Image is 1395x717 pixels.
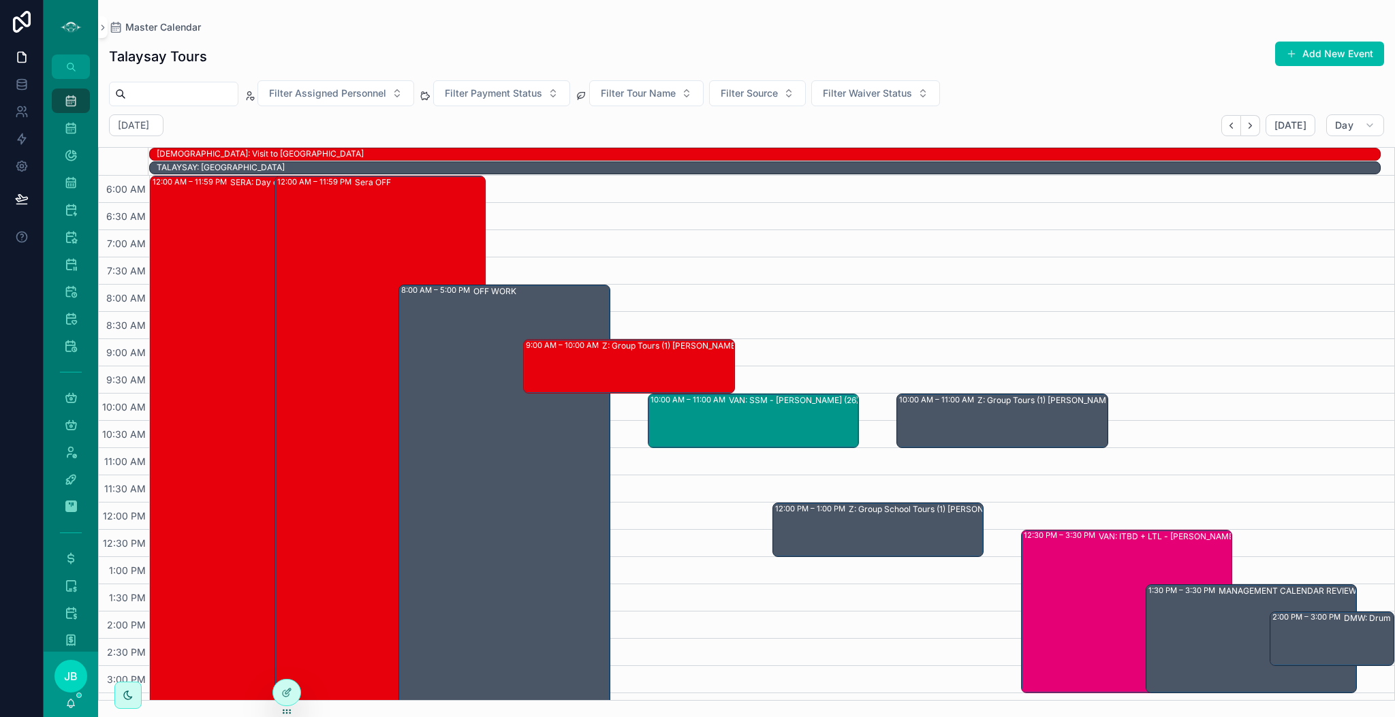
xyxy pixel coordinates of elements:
button: [DATE] [1266,114,1315,136]
div: 2:00 PM – 3:00 PM [1272,611,1344,622]
h2: [DATE] [118,118,149,132]
span: 12:30 PM [99,537,149,549]
span: Filter Assigned Personnel [269,86,386,100]
span: 7:00 AM [104,238,149,249]
span: Master Calendar [125,20,201,34]
div: 10:00 AM – 11:00 AM [899,394,977,405]
span: Day [1335,119,1353,131]
button: Back [1221,115,1241,136]
span: Filter Payment Status [445,86,542,100]
span: Filter Source [721,86,778,100]
div: TALAYSAY: [GEOGRAPHIC_DATA] [157,162,285,173]
div: TALAYSAY: Japan [157,161,285,174]
span: 2:30 PM [104,646,149,658]
span: 10:30 AM [99,428,149,440]
div: 12:00 AM – 11:59 PM [153,176,230,187]
img: App logo [60,16,82,38]
h1: Talaysay Tours [109,47,207,66]
span: 7:30 AM [104,265,149,276]
div: VAN: SSM - [PERSON_NAME] (26) [PERSON_NAME], TW:JGZX-RAIH [729,395,937,406]
div: SERA: Day off [230,177,283,188]
div: Z: Group Tours (1) [PERSON_NAME], TW:JXCF-CRNK [602,340,806,351]
div: 10:00 AM – 11:00 AMVAN: SSM - [PERSON_NAME] (26) [PERSON_NAME], TW:JGZX-RAIH [648,394,859,447]
button: Add New Event [1275,42,1384,66]
span: 3:00 PM [104,673,149,685]
span: 8:00 AM [103,292,149,304]
span: [DATE] [1274,119,1306,131]
span: 11:30 AM [101,483,149,494]
span: 6:30 AM [103,210,149,222]
div: 1:30 PM – 3:30 PMMANAGEMENT CALENDAR REVIEW [1146,585,1357,692]
div: 1:30 PM – 3:30 PM [1148,585,1219,596]
div: 10:00 AM – 11:00 AMZ: Group Tours (1) [PERSON_NAME], TW:NRYH-GHSA [897,394,1108,447]
div: 2:00 PM – 3:00 PMDMW: Drum Meditation (1) [PERSON_NAME], TW:JAUM-PBCE [1270,612,1394,665]
div: Z: Group School Tours (1) [PERSON_NAME], TW:MVXN-SMGE [849,504,1056,515]
div: Sera OFF [355,177,391,188]
span: 9:00 AM [103,347,149,358]
span: 2:00 PM [104,619,149,631]
span: 10:00 AM [99,401,149,413]
div: MANAGEMENT CALENDAR REVIEW [1219,586,1357,596]
div: 12:00 AM – 11:59 PM [277,176,355,187]
div: 9:00 AM – 10:00 AM [526,340,602,351]
div: scrollable content [44,79,98,652]
span: 8:30 AM [103,319,149,331]
div: OFF WORK [473,286,516,297]
button: Select Button [589,80,704,106]
div: 12:30 PM – 3:30 PMVAN: ITBD + LTL - [PERSON_NAME] (7) [PERSON_NAME], TW:QYYW-VFRZ [1022,530,1232,692]
span: JB [64,668,78,684]
span: 11:00 AM [101,456,149,467]
button: Select Button [811,80,940,106]
span: 1:30 PM [106,592,149,603]
span: 6:00 AM [103,183,149,195]
button: Select Button [709,80,806,106]
a: Master Calendar [109,20,201,34]
span: Filter Waiver Status [823,86,912,100]
div: VAN: ITBD + LTL - [PERSON_NAME] (7) [PERSON_NAME], TW:QYYW-VFRZ [1099,531,1306,542]
div: [DEMOGRAPHIC_DATA]: Visit to [GEOGRAPHIC_DATA] [157,148,364,159]
div: 10:00 AM – 11:00 AM [651,394,729,405]
button: Select Button [257,80,414,106]
span: 1:00 PM [106,564,149,576]
span: 12:00 PM [99,510,149,522]
div: 9:00 AM – 10:00 AMZ: Group Tours (1) [PERSON_NAME], TW:JXCF-CRNK [524,340,734,393]
button: Select Button [433,80,570,106]
div: 12:30 PM – 3:30 PM [1024,530,1099,541]
div: SHAE: Visit to Japan [157,148,364,160]
div: 12:00 PM – 1:00 PM [775,503,849,514]
div: 8:00 AM – 5:00 PM [401,285,473,296]
span: 9:30 AM [103,374,149,385]
button: Next [1241,115,1260,136]
div: Z: Group Tours (1) [PERSON_NAME], TW:NRYH-GHSA [977,395,1183,406]
div: 12:00 PM – 1:00 PMZ: Group School Tours (1) [PERSON_NAME], TW:MVXN-SMGE [773,503,984,556]
button: Day [1326,114,1384,136]
span: Filter Tour Name [601,86,676,100]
